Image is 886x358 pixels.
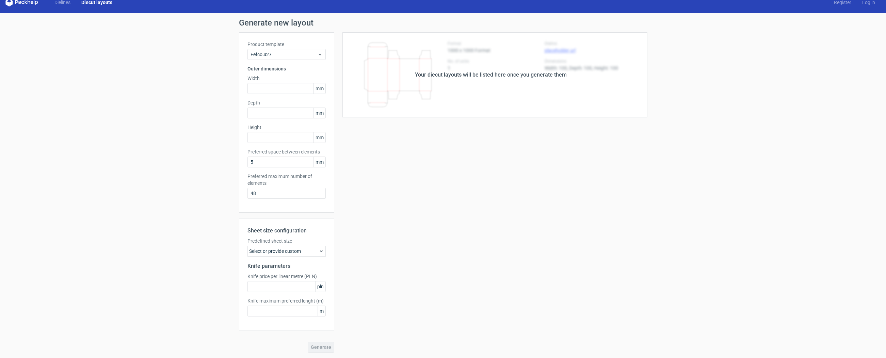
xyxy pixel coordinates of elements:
h3: Outer dimensions [247,65,326,72]
label: Predefined sheet size [247,238,326,244]
div: Your diecut layouts will be listed here once you generate them [415,71,567,79]
label: Height [247,124,326,131]
span: mm [313,132,325,143]
span: Fefco 427 [251,51,318,58]
div: Select or provide custom [247,246,326,257]
span: pln [315,281,325,292]
h2: Sheet size configuration [247,227,326,235]
h2: Knife parameters [247,262,326,270]
label: Knife price per linear metre (PLN) [247,273,326,280]
label: Width [247,75,326,82]
span: mm [313,157,325,167]
span: mm [313,108,325,118]
label: Depth [247,99,326,106]
h1: Generate new layout [239,19,647,27]
label: Knife maximum preferred lenght (m) [247,297,326,304]
label: Product template [247,41,326,48]
label: Preferred maximum number of elements [247,173,326,186]
span: m [318,306,325,316]
label: Preferred space between elements [247,148,326,155]
span: mm [313,83,325,94]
